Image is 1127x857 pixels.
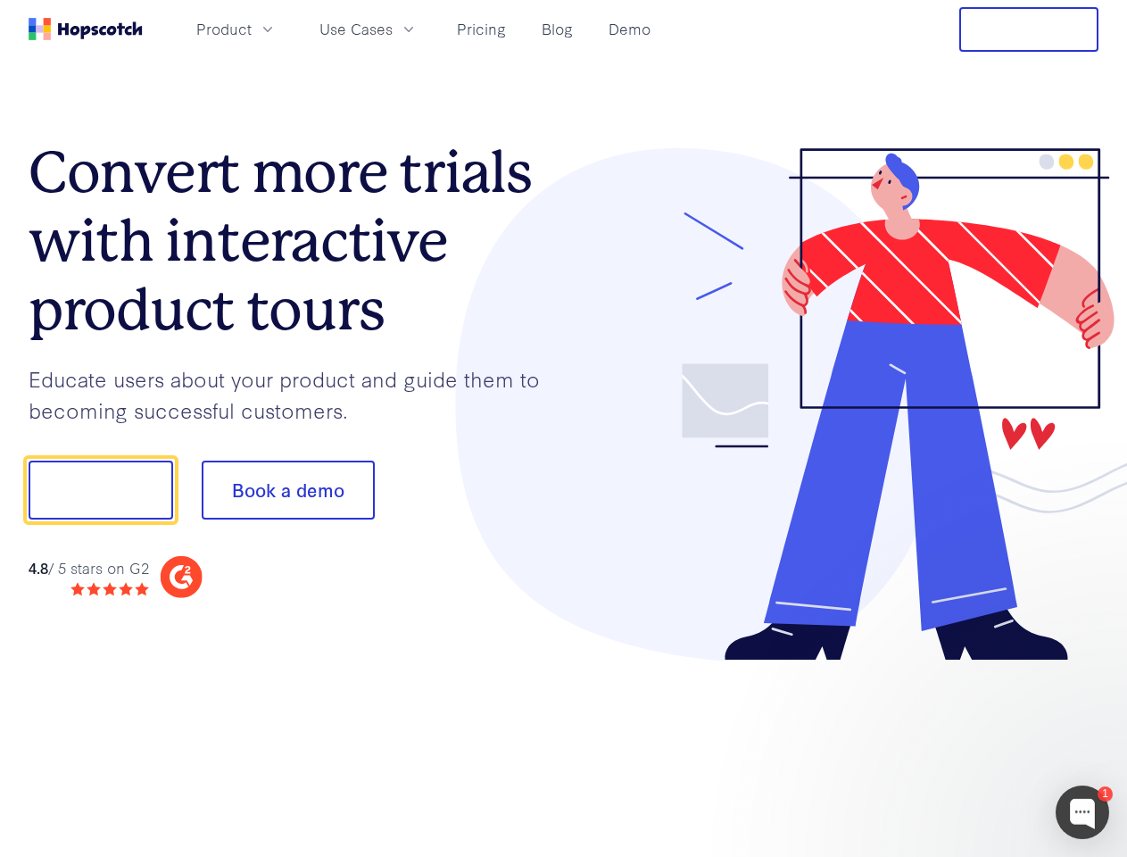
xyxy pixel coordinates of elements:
h1: Convert more trials with interactive product tours [29,138,564,344]
span: Use Cases [319,18,393,40]
button: Book a demo [202,461,375,520]
div: / 5 stars on G2 [29,557,149,579]
p: Educate users about your product and guide them to becoming successful customers. [29,363,564,425]
span: Product [196,18,252,40]
button: Show me! [29,461,173,520]
button: Product [186,14,287,44]
a: Demo [601,14,658,44]
button: Use Cases [309,14,428,44]
a: Blog [534,14,580,44]
a: Pricing [450,14,513,44]
div: 1 [1098,786,1113,802]
button: Free Trial [959,7,1098,52]
strong: 4.8 [29,557,48,578]
a: Home [29,18,143,40]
